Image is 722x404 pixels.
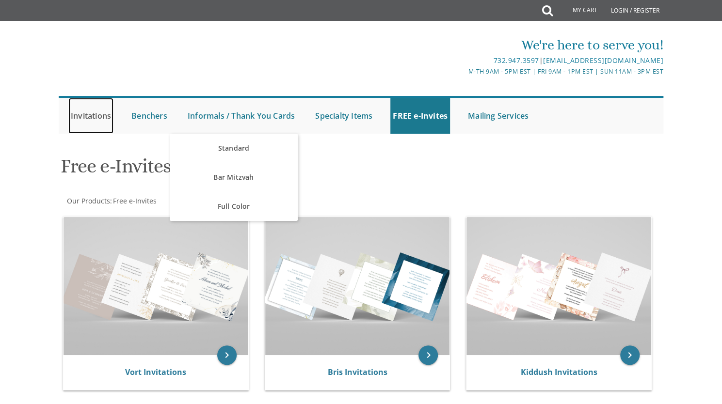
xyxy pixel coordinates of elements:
[466,217,651,355] img: Kiddush Invitations
[552,1,604,20] a: My Cart
[261,55,663,66] div: |
[620,345,640,365] a: keyboard_arrow_right
[418,345,438,365] a: keyboard_arrow_right
[493,56,539,65] a: 732.947.3597
[125,367,186,377] a: Vort Invitations
[66,196,110,205] a: Our Products
[390,98,450,134] a: FREE e-Invites
[59,196,361,206] div: :
[465,98,531,134] a: Mailing Services
[261,66,663,77] div: M-Th 9am - 5pm EST | Fri 9am - 1pm EST | Sun 11am - 3pm EST
[170,192,297,221] a: Full Color
[543,56,663,65] a: [EMAIL_ADDRESS][DOMAIN_NAME]
[112,196,157,205] a: Free e-Invites
[113,196,157,205] span: Free e-Invites
[327,367,387,377] a: Bris Invitations
[61,155,456,184] h1: Free e-Invites
[261,35,663,55] div: We're here to serve you!
[64,217,248,355] img: Vort Invitations
[217,345,237,365] a: keyboard_arrow_right
[170,163,297,192] a: Bar Mitzvah
[313,98,375,134] a: Specialty Items
[185,98,297,134] a: Informals / Thank You Cards
[170,134,297,163] a: Standard
[129,98,170,134] a: Benchers
[521,367,597,377] a: Kiddush Invitations
[68,98,113,134] a: Invitations
[265,217,450,355] img: Bris Invitations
